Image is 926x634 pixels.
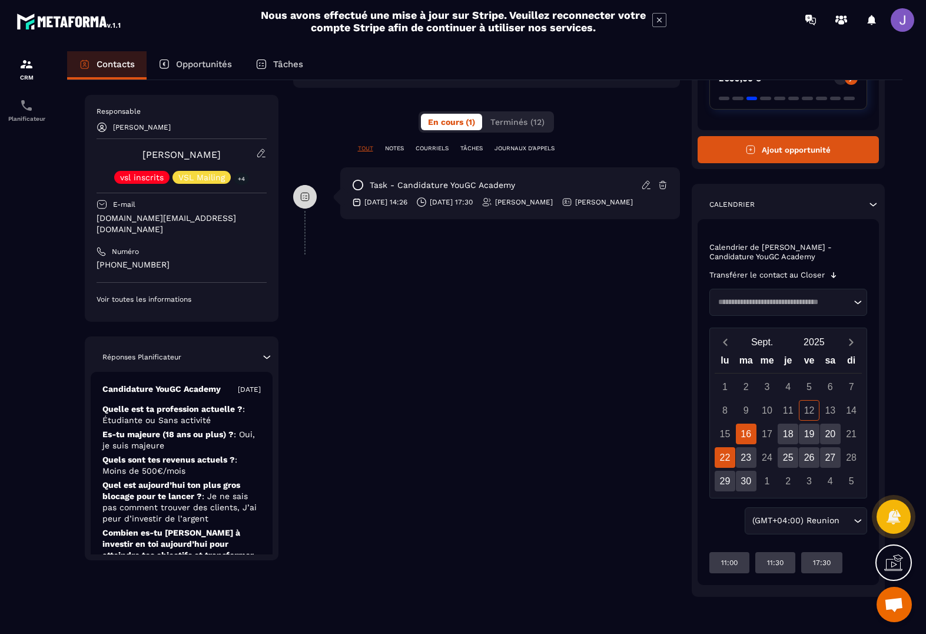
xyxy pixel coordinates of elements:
[19,57,34,71] img: formation
[736,471,756,491] div: 30
[698,136,879,163] button: Ajout opportunité
[370,180,515,191] p: task - Candidature YouGC Academy
[709,289,868,316] div: Search for option
[483,114,552,130] button: Terminés (12)
[97,295,267,304] p: Voir toutes les informations
[715,377,862,491] div: Calendar days
[421,114,482,130] button: En cours (1)
[813,558,831,567] p: 17:30
[778,471,798,491] div: 2
[460,144,483,153] p: TÂCHES
[102,384,221,395] p: Candidature YouGC Academy
[234,173,249,185] p: +4
[721,558,738,567] p: 11:00
[102,480,261,524] p: Quel est aujourd’hui ton plus gros blocage pour te lancer ?
[97,59,135,70] p: Contacts
[120,173,164,181] p: vsl inscrits
[3,74,50,81] p: CRM
[840,334,862,350] button: Next month
[842,514,851,527] input: Search for option
[715,424,735,444] div: 15
[841,352,862,373] div: di
[799,447,819,468] div: 26
[495,197,553,207] p: [PERSON_NAME]
[102,454,261,477] p: Quels sont tes revenus actuels ?
[102,404,261,426] p: Quelle est ta profession actuelle ?
[714,296,851,308] input: Search for option
[67,51,147,80] a: Contacts
[102,352,181,362] p: Réponses Planificateur
[709,243,868,262] p: Calendrier de [PERSON_NAME] - Candidature YouGC Academy
[715,471,735,491] div: 29
[715,352,736,373] div: lu
[178,173,225,181] p: VSL Mailing
[260,9,646,34] h2: Nous avons effectué une mise à jour sur Stripe. Veuillez reconnecter votre compte Stripe afin de ...
[736,424,756,444] div: 16
[430,197,473,207] p: [DATE] 17:30
[3,90,50,131] a: schedulerschedulerPlanificateur
[102,491,257,523] span: : Je ne sais pas comment trouver des clients, J’ai peur d’investir de l’argent
[273,59,303,70] p: Tâches
[841,471,862,491] div: 5
[147,51,244,80] a: Opportunités
[778,400,798,421] div: 11
[3,115,50,122] p: Planificateur
[715,447,735,468] div: 22
[767,558,784,567] p: 11:30
[820,377,841,397] div: 6
[756,400,777,421] div: 10
[97,213,267,235] p: [DOMAIN_NAME][EMAIL_ADDRESS][DOMAIN_NAME]
[820,447,841,468] div: 27
[736,377,756,397] div: 2
[428,117,475,127] span: En cours (1)
[735,352,756,373] div: ma
[244,51,315,80] a: Tâches
[3,48,50,90] a: formationformationCRM
[113,200,135,209] p: E-mail
[841,447,862,468] div: 28
[16,11,122,32] img: logo
[715,377,735,397] div: 1
[364,197,407,207] p: [DATE] 14:26
[715,400,735,421] div: 8
[575,197,633,207] p: [PERSON_NAME]
[820,471,841,491] div: 4
[877,587,912,622] div: Ouvrir le chat
[799,471,819,491] div: 3
[238,385,261,394] p: [DATE]
[841,400,862,421] div: 14
[756,424,777,444] div: 17
[102,527,261,583] p: Combien es-tu [PERSON_NAME] à investir en toi aujourd’hui pour atteindre tes objectifs et transfo...
[97,259,267,270] p: [PHONE_NUMBER]
[142,149,221,160] a: [PERSON_NAME]
[736,447,756,468] div: 23
[736,400,756,421] div: 9
[756,471,777,491] div: 1
[416,144,449,153] p: COURRIELS
[819,352,841,373] div: sa
[715,352,862,491] div: Calendar wrapper
[490,117,545,127] span: Terminés (12)
[358,144,373,153] p: TOUT
[778,377,798,397] div: 4
[799,400,819,421] div: 12
[778,447,798,468] div: 25
[756,447,777,468] div: 24
[788,332,840,352] button: Open years overlay
[745,507,867,534] div: Search for option
[841,424,862,444] div: 21
[756,352,778,373] div: me
[749,514,842,527] span: (GMT+04:00) Reunion
[385,144,404,153] p: NOTES
[799,352,820,373] div: ve
[719,74,761,82] p: 2 599,00 €
[736,332,788,352] button: Open months overlay
[820,400,841,421] div: 13
[756,377,777,397] div: 3
[112,247,139,256] p: Numéro
[176,59,232,70] p: Opportunités
[97,107,267,116] p: Responsable
[494,144,555,153] p: JOURNAUX D'APPELS
[841,377,862,397] div: 7
[709,200,755,209] p: Calendrier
